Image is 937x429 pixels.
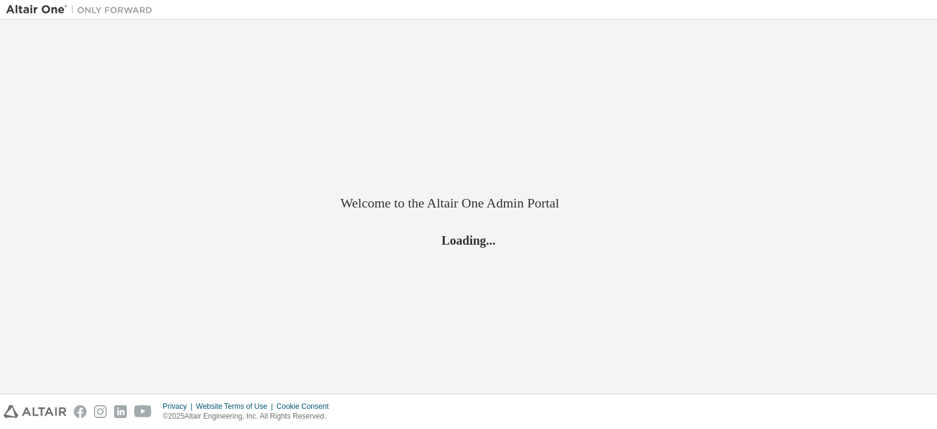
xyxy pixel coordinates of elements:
img: facebook.svg [74,405,87,418]
h2: Welcome to the Altair One Admin Portal [340,195,597,212]
div: Cookie Consent [289,402,351,411]
img: instagram.svg [94,405,107,418]
div: Privacy [163,402,199,411]
img: Altair One [6,4,159,16]
h2: Loading... [340,232,597,248]
img: linkedin.svg [114,405,127,418]
img: altair_logo.svg [4,405,66,418]
div: Website Terms of Use [199,402,289,411]
p: © 2025 Altair Engineering, Inc. All Rights Reserved. [163,411,351,422]
img: youtube.svg [134,405,152,418]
